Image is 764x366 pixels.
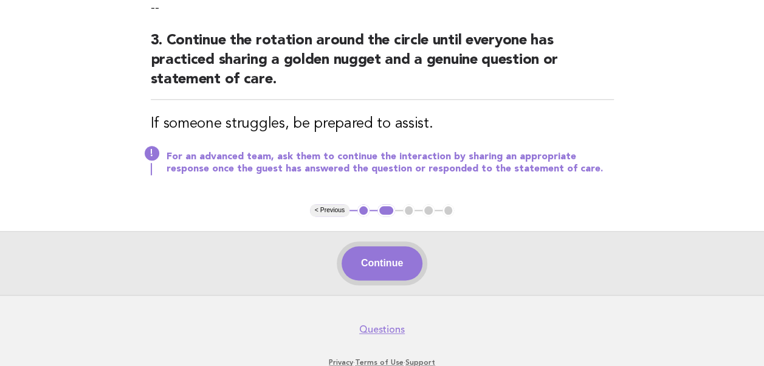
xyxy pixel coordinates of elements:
a: Questions [359,323,405,336]
button: Continue [342,246,422,280]
p: For an advanced team, ask them to continue the interaction by sharing an appropriate response onc... [167,151,614,175]
button: < Previous [310,204,349,216]
button: 2 [377,204,395,216]
h3: If someone struggles, be prepared to assist. [151,114,614,134]
h2: 3. Continue the rotation around the circle until everyone has practiced sharing a golden nugget a... [151,31,614,100]
button: 1 [357,204,370,216]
